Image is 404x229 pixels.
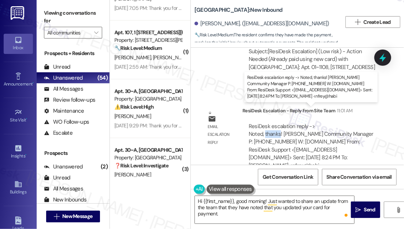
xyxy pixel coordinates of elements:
div: 11:01 AM [336,107,353,114]
input: All communities [47,27,90,39]
span: : The resident confirms they have made the payment, resolving the initial inquiry about automatic... [194,31,342,63]
i:  [355,207,361,213]
div: All Messages [44,185,83,193]
div: Unread [44,174,70,182]
label: Viewing conversations for [44,7,102,27]
div: Apt. 30~A, [GEOGRAPHIC_DATA] (new) [114,87,182,95]
a: Buildings [4,178,33,198]
div: Review follow-ups [44,96,95,104]
button: New Message [46,211,100,222]
strong: 🔧 Risk Level: Medium [114,45,162,51]
a: Inbox [4,34,33,54]
b: [GEOGRAPHIC_DATA]: New Inbound [194,6,282,14]
div: ResiDesk Escalation - Reply From Site Team [242,107,383,117]
i:  [355,19,360,25]
span: Send [364,206,375,214]
div: All Messages [44,85,83,93]
span: New Message [62,212,92,220]
div: WO Follow-ups [44,118,89,126]
button: Send [351,201,380,218]
div: Apt. 107, 1 [STREET_ADDRESS][PERSON_NAME] [114,29,182,36]
span: • [26,116,27,121]
div: Escalate [44,129,73,137]
span: [PERSON_NAME] [153,54,192,61]
i:  [54,214,59,219]
div: Property: [GEOGRAPHIC_DATA] [114,154,182,161]
i:  [396,207,401,213]
div: (54) [96,72,110,84]
span: Create Lead [364,18,391,26]
textarea: To enrich screen reader interactions, please activate Accessibility in Grammarly extension settings [195,196,354,223]
strong: 🔧 Risk Level: Medium [194,32,233,38]
div: Prospects [37,149,110,157]
span: • [33,80,34,86]
div: Property: [GEOGRAPHIC_DATA] [114,95,182,103]
span: • [25,152,26,157]
span: Get Conversation Link [263,173,313,181]
div: Apt. 30~A, [GEOGRAPHIC_DATA] (new) [114,146,182,154]
strong: ⚠️ Risk Level: High [114,103,154,110]
div: Property: [STREET_ADDRESS][PERSON_NAME] [114,36,182,44]
span: Share Conversation via email [327,173,392,181]
div: New Inbounds [44,196,86,204]
button: Create Lead [345,16,400,28]
span: [PERSON_NAME] [114,171,151,178]
button: Get Conversation Link [258,169,318,185]
span: [PERSON_NAME] [114,113,151,119]
div: Prospects + Residents [37,50,110,57]
a: Site Visit • [4,106,33,126]
div: Unread [44,63,70,71]
div: Maintenance [44,107,84,115]
div: (2) [99,161,110,172]
i:  [94,30,98,36]
button: Share Conversation via email [322,169,397,185]
strong: ❓ Risk Level: Investigate [114,162,168,169]
div: Unanswered [44,74,83,82]
div: [PERSON_NAME]. ([EMAIL_ADDRESS][DOMAIN_NAME]) [194,20,329,28]
p: ResiDesk escalation reply -> Noted, thanks! [PERSON_NAME] Community Manager P: [PHONE_NUMBER] W: ... [247,74,375,100]
div: ResiDesk escalation reply -> Noted, thanks! [PERSON_NAME] Community Manager P: [PHONE_NUMBER] W: ... [249,123,374,169]
div: Unanswered [44,163,83,171]
div: Email escalation reply [208,123,237,146]
div: Subject: [ResiDesk Escalation] (Low risk) - Action Needed (Already paid using new card) with [GEO... [249,48,377,79]
img: ResiDesk Logo [11,6,26,20]
a: Insights • [4,142,33,162]
span: [PERSON_NAME] [114,54,153,61]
